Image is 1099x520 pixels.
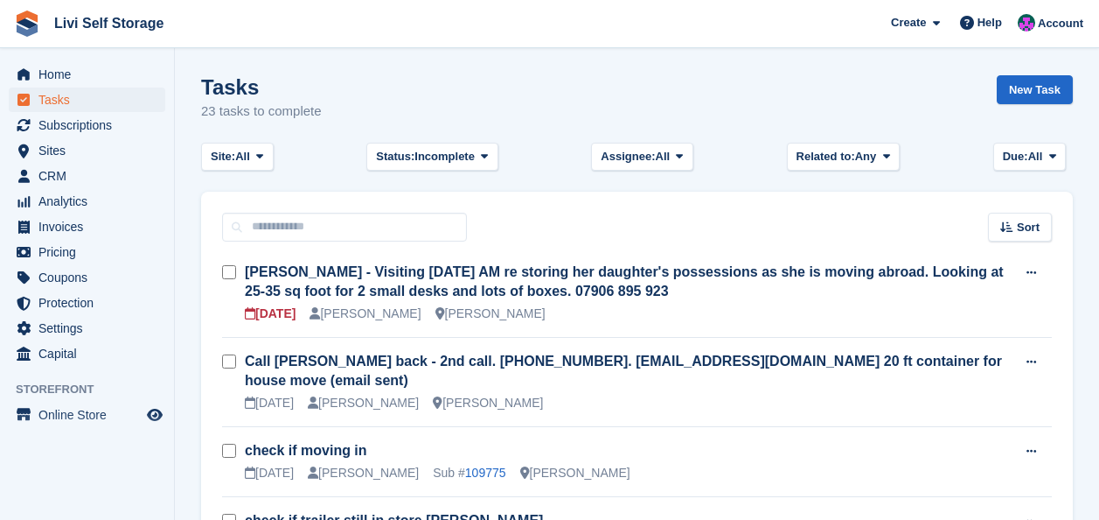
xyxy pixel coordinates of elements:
span: Account [1038,15,1083,32]
span: All [235,148,250,165]
button: Due: All [993,143,1066,172]
span: Invoices [38,214,143,239]
div: [PERSON_NAME] [433,394,543,412]
span: Protection [38,291,143,315]
img: Graham Cameron [1018,14,1035,32]
span: Tasks [38,88,143,112]
button: Status: Incomplete [366,143,497,172]
span: Due: [1003,148,1028,165]
a: menu [9,291,165,315]
div: [DATE] [245,394,294,412]
a: menu [9,341,165,366]
h1: Tasks [201,75,322,99]
span: Create [891,14,926,32]
a: menu [9,403,165,427]
a: menu [9,265,165,290]
span: CRM [38,164,143,188]
a: menu [9,214,165,239]
a: Livi Self Storage [47,9,170,38]
a: menu [9,138,165,163]
a: menu [9,316,165,341]
span: Related to: [796,148,855,165]
span: Online Store [38,403,143,427]
a: menu [9,88,165,112]
span: Pricing [38,240,143,264]
a: New Task [997,75,1073,104]
img: stora-icon-8386f47178a22dfd0bd8f6a31ec36ba5ce8667c1dd55bd0f319d3a0aa187defe.svg [14,11,40,37]
span: Settings [38,316,143,341]
a: menu [9,189,165,214]
button: Related to: Any [787,143,900,172]
span: Incomplete [414,148,475,165]
span: Analytics [38,189,143,214]
a: check if moving in [245,443,367,458]
span: All [656,148,671,165]
a: menu [9,62,165,87]
div: [DATE] [245,305,296,323]
span: Sort [1017,219,1040,236]
div: Sub # [433,464,505,482]
span: Home [38,62,143,87]
a: 109775 [465,466,506,480]
span: Storefront [16,381,174,398]
span: Any [855,148,877,165]
a: Preview store [144,404,165,425]
button: Site: All [201,143,274,172]
span: Capital [38,341,143,366]
a: menu [9,113,165,137]
button: Assignee: All [591,143,693,172]
p: 23 tasks to complete [201,102,322,122]
a: Call [PERSON_NAME] back - 2nd call. [PHONE_NUMBER]. [EMAIL_ADDRESS][DOMAIN_NAME] 20 ft container ... [245,354,1002,388]
span: Site: [211,148,235,165]
div: [DATE] [245,464,294,482]
div: [PERSON_NAME] [308,464,419,482]
a: menu [9,164,165,188]
div: [PERSON_NAME] [435,305,546,323]
span: Subscriptions [38,113,143,137]
a: [PERSON_NAME] - Visiting [DATE] AM re storing her daughter's possessions as she is moving abroad.... [245,264,1004,299]
div: [PERSON_NAME] [310,305,421,323]
div: [PERSON_NAME] [308,394,419,412]
span: Sites [38,138,143,163]
span: Status: [376,148,414,165]
a: menu [9,240,165,264]
span: Help [977,14,1002,32]
div: [PERSON_NAME] [520,464,630,482]
span: All [1028,148,1043,165]
span: Coupons [38,265,143,290]
span: Assignee: [601,148,655,165]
